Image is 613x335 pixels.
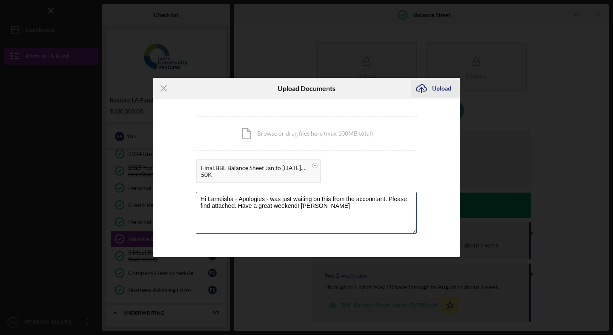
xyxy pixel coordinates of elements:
[432,80,451,97] div: Upload
[196,192,417,233] textarea: Hi Lameisha - Apologies - was just waiting on this from the accountant. Please find attached. Hav...
[201,165,307,171] div: Final.BBL Balance Sheet Jan to [DATE].update.xlsx - Sheet1.pdf
[278,85,335,92] h6: Upload Documents
[201,171,307,178] div: 50K
[411,80,460,97] button: Upload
